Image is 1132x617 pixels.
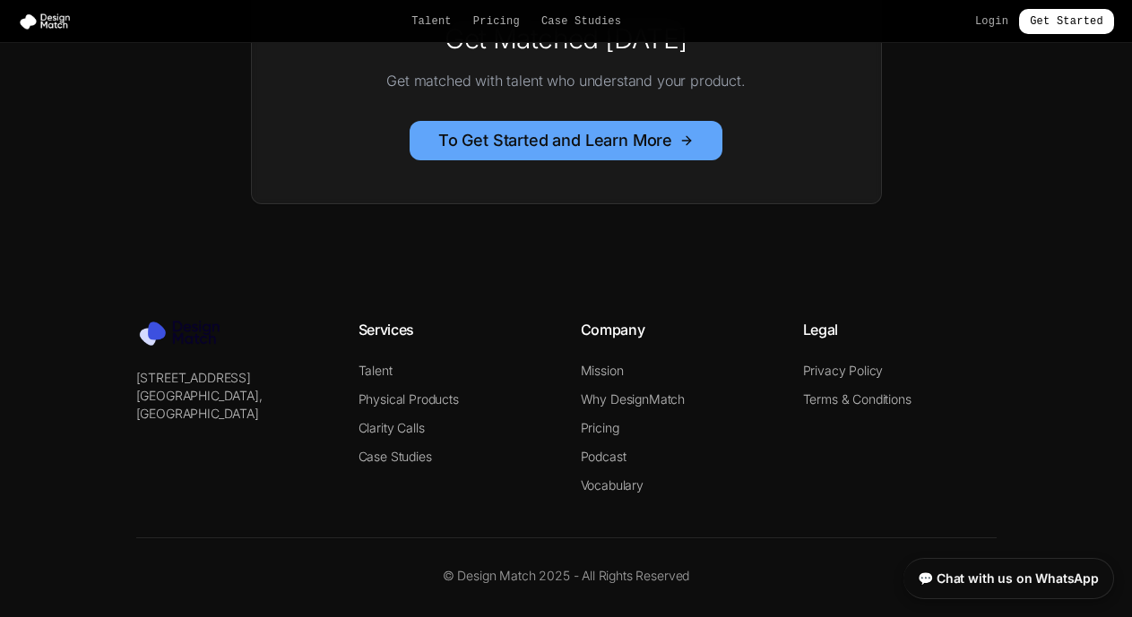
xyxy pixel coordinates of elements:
[295,69,838,92] p: Get matched with talent who understand your product.
[581,319,774,340] h4: Company
[136,567,997,585] p: © Design Match 2025 - All Rights Reserved
[473,14,520,29] a: Pricing
[541,14,621,29] a: Case Studies
[903,558,1114,599] a: 💬 Chat with us on WhatsApp
[136,319,235,347] img: Design Match
[359,363,393,378] a: Talent
[803,363,884,378] a: Privacy Policy
[410,121,722,160] button: To Get Started and Learn More
[581,391,686,407] a: Why DesignMatch
[1019,9,1114,34] a: Get Started
[411,14,452,29] a: Talent
[359,319,552,340] h4: Services
[803,319,997,340] h4: Legal
[359,391,459,407] a: Physical Products
[136,387,330,423] p: [GEOGRAPHIC_DATA], [GEOGRAPHIC_DATA]
[438,128,694,153] a: To Get Started and Learn More
[359,449,432,464] a: Case Studies
[581,449,626,464] a: Podcast
[581,477,644,493] a: Vocabulary
[803,391,912,407] a: Terms & Conditions
[975,14,1008,29] a: Login
[136,369,330,387] p: [STREET_ADDRESS]
[581,420,619,435] a: Pricing
[18,13,79,30] img: Design Match
[581,363,624,378] a: Mission
[359,420,425,435] a: Clarity Calls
